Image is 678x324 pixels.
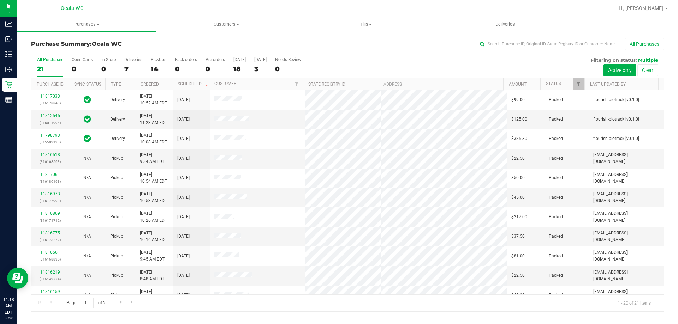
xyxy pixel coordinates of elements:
[511,135,527,142] span: $385.30
[61,5,83,11] span: Ocala WC
[177,116,190,123] span: [DATE]
[378,78,503,90] th: Address
[549,292,563,299] span: Packed
[110,155,123,162] span: Pickup
[593,210,659,224] span: [EMAIL_ADDRESS][DOMAIN_NAME]
[140,269,165,282] span: [DATE] 8:48 AM EDT
[177,135,190,142] span: [DATE]
[511,292,525,299] span: $45.00
[275,57,301,62] div: Needs Review
[31,41,242,47] h3: Purchase Summary:
[511,175,525,181] span: $50.00
[110,272,123,279] span: Pickup
[254,57,267,62] div: [DATE]
[83,175,91,181] button: N/A
[177,97,190,103] span: [DATE]
[140,210,167,224] span: [DATE] 10:26 AM EDT
[111,82,121,87] a: Type
[549,272,563,279] span: Packed
[83,293,91,298] span: Not Applicable
[40,113,60,118] a: 11812545
[546,81,561,86] a: Status
[140,230,167,243] span: [DATE] 10:16 AM EDT
[36,158,64,165] p: (316168563)
[593,152,659,165] span: [EMAIL_ADDRESS][DOMAIN_NAME]
[37,65,63,73] div: 21
[36,256,64,263] p: (316168835)
[140,93,167,106] span: [DATE] 10:52 AM EDT
[83,253,91,259] button: N/A
[549,194,563,201] span: Packed
[110,292,123,299] span: Pickup
[477,39,618,49] input: Search Purchase ID, Original ID, State Registry ID or Customer Name...
[233,65,246,73] div: 18
[110,253,123,259] span: Pickup
[511,194,525,201] span: $45.00
[573,78,584,90] a: Filter
[603,64,636,76] button: Active only
[110,135,125,142] span: Delivery
[549,214,563,220] span: Packed
[84,95,91,105] span: In Sync
[511,214,527,220] span: $217.00
[110,214,123,220] span: Pickup
[83,214,91,220] button: N/A
[83,175,91,180] span: Not Applicable
[40,250,60,255] a: 11816561
[638,57,658,63] span: Multiple
[83,155,91,162] button: N/A
[40,289,60,294] a: 11816159
[593,269,659,282] span: [EMAIL_ADDRESS][DOMAIN_NAME]
[140,191,167,204] span: [DATE] 10:53 AM EDT
[37,57,63,62] div: All Purchases
[549,97,563,103] span: Packed
[177,253,190,259] span: [DATE]
[92,41,122,47] span: Ocala WC
[593,249,659,263] span: [EMAIL_ADDRESS][DOMAIN_NAME]
[151,65,166,73] div: 14
[590,82,626,87] a: Last Updated By
[214,81,236,86] a: Customer
[435,17,575,32] a: Deliveries
[511,116,527,123] span: $125.00
[83,234,91,239] span: Not Applicable
[7,268,28,289] iframe: Resource center
[83,214,91,219] span: Not Applicable
[593,116,639,123] span: flourish-biotrack [v0.1.0]
[36,100,64,106] p: (316178840)
[36,120,64,126] p: (316014994)
[591,57,637,63] span: Filtering on status:
[40,172,60,177] a: 11817061
[612,298,656,308] span: 1 - 20 of 21 items
[511,253,525,259] span: $81.00
[40,94,60,99] a: 11817033
[233,57,246,62] div: [DATE]
[140,288,165,302] span: [DATE] 8:47 AM EDT
[175,65,197,73] div: 0
[140,112,167,126] span: [DATE] 11:23 AM EDT
[177,233,190,240] span: [DATE]
[60,298,111,308] span: Page of 2
[72,65,93,73] div: 0
[156,17,296,32] a: Customers
[74,82,101,87] a: Sync Status
[83,156,91,161] span: Not Applicable
[549,116,563,123] span: Packed
[5,66,12,73] inline-svg: Outbound
[177,194,190,201] span: [DATE]
[3,297,14,316] p: 11:18 AM EDT
[177,214,190,220] span: [DATE]
[593,135,639,142] span: flourish-biotrack [v0.1.0]
[593,191,659,204] span: [EMAIL_ADDRESS][DOMAIN_NAME]
[140,171,167,185] span: [DATE] 10:54 AM EDT
[5,96,12,103] inline-svg: Reports
[549,233,563,240] span: Packed
[83,292,91,299] button: N/A
[486,21,524,27] span: Deliveries
[72,57,93,62] div: Open Carts
[3,316,14,321] p: 08/20
[593,288,659,302] span: [EMAIL_ADDRESS][DOMAIN_NAME]
[206,65,225,73] div: 0
[206,57,225,62] div: Pre-orders
[140,249,165,263] span: [DATE] 9:45 AM EDT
